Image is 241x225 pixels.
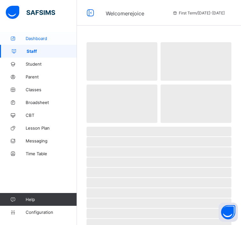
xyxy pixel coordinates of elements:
[26,125,77,131] span: Lesson Plan
[26,36,77,41] span: Dashboard
[87,198,231,208] span: ‌
[87,42,157,81] span: ‌
[87,188,231,198] span: ‌
[87,178,231,188] span: ‌
[87,147,231,157] span: ‌
[87,137,231,147] span: ‌
[26,87,77,92] span: Classes
[87,157,231,167] span: ‌
[87,84,157,123] span: ‌
[26,210,77,215] span: Configuration
[26,113,77,118] span: CBT
[6,6,55,19] img: safsims
[26,138,77,143] span: Messaging
[26,61,77,67] span: Student
[87,168,231,177] span: ‌
[27,49,77,54] span: Staff
[26,100,77,105] span: Broadsheet
[219,203,238,222] button: Open asap
[26,197,77,202] span: Help
[87,209,231,218] span: ‌
[26,74,77,79] span: Parent
[172,11,225,15] span: session/term information
[87,127,231,136] span: ‌
[161,84,231,123] span: ‌
[161,42,231,81] span: ‌
[26,151,77,156] span: Time Table
[106,10,144,17] span: Welcome rejoice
